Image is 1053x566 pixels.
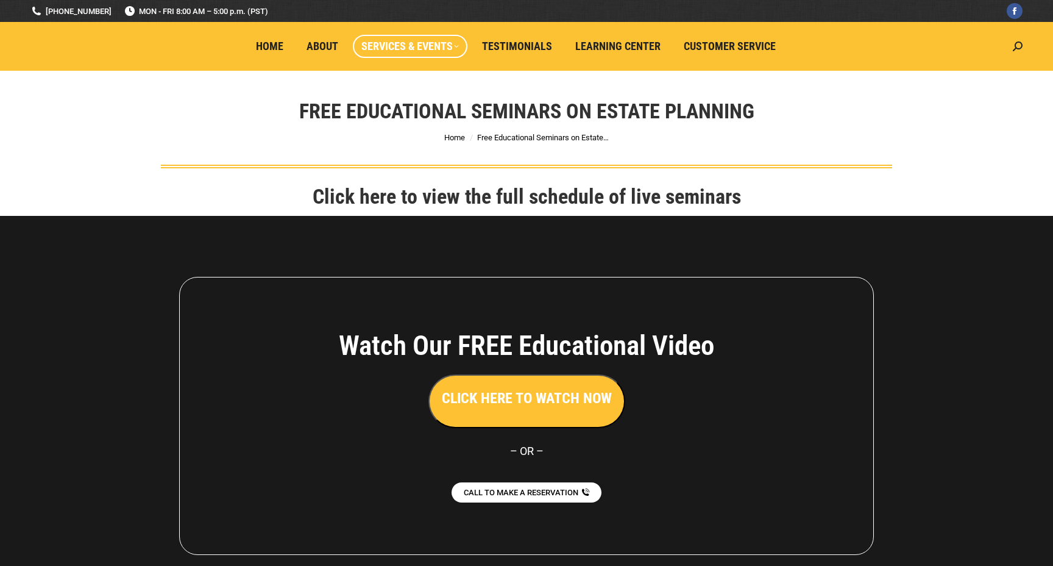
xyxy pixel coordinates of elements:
a: CLICK HERE TO WATCH NOW [428,393,625,406]
h3: CLICK HERE TO WATCH NOW [442,388,612,409]
h4: Watch Our FREE Educational Video [271,329,782,362]
span: CALL TO MAKE A RESERVATION [464,489,578,496]
a: Testimonials [473,35,561,58]
span: MON - FRI 8:00 AM – 5:00 p.m. (PST) [124,5,268,17]
span: – OR – [510,445,544,457]
span: Customer Service [684,40,776,53]
span: Free Educational Seminars on Estate… [477,133,609,142]
a: Facebook page opens in new window [1007,3,1023,19]
span: Testimonials [482,40,552,53]
a: Home [444,133,465,142]
span: About [307,40,338,53]
span: Services & Events [361,40,459,53]
a: Click here to view the full schedule of live seminars [313,184,741,209]
a: Learning Center [567,35,669,58]
span: Home [256,40,283,53]
a: Customer Service [675,35,784,58]
span: Learning Center [575,40,661,53]
a: CALL TO MAKE A RESERVATION [452,482,601,503]
h1: Free Educational Seminars on Estate Planning [299,98,754,124]
button: CLICK HERE TO WATCH NOW [428,374,625,428]
a: About [298,35,347,58]
a: Home [247,35,292,58]
a: [PHONE_NUMBER] [30,5,112,17]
